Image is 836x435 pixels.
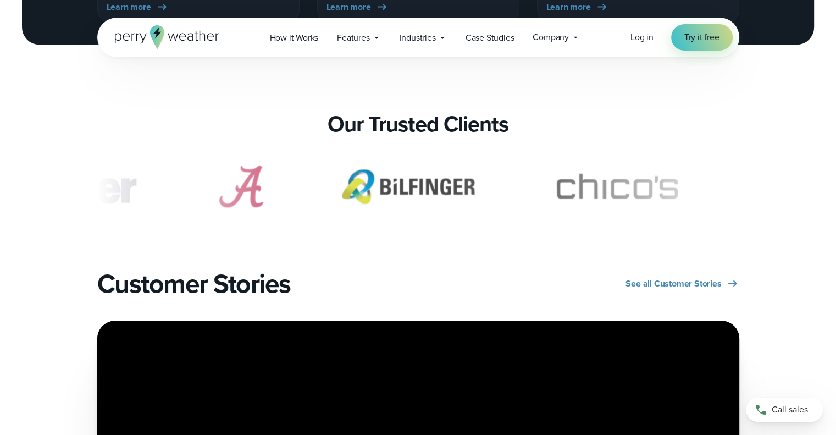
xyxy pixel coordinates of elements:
[671,24,733,51] a: Try it free
[205,159,277,214] img: University-of-Alabama.svg
[625,277,739,290] a: See all Customer Stories
[330,159,486,214] img: Bilfinger.svg
[772,403,808,416] span: Call sales
[746,398,823,422] a: Call sales
[546,1,591,14] span: Learn more
[97,159,739,220] div: slideshow
[328,111,508,137] h3: Our Trusted Clients
[630,31,654,43] span: Log in
[326,1,371,14] span: Learn more
[330,159,486,214] div: 1 of 6
[205,159,277,214] div: 6 of 6
[97,268,412,299] h2: Customer Stories
[400,31,436,45] span: Industries
[107,1,151,14] span: Learn more
[630,31,654,44] a: Log in
[533,31,569,44] span: Company
[326,1,389,14] a: Learn more
[337,31,369,45] span: Features
[684,31,719,44] span: Try it free
[539,159,695,214] div: 2 of 6
[625,277,721,290] span: See all Customer Stories
[546,1,608,14] a: Learn more
[456,26,524,49] a: Case Studies
[261,26,328,49] a: How it Works
[270,31,319,45] span: How it Works
[539,159,695,214] img: Chicos.svg
[466,31,514,45] span: Case Studies
[107,1,169,14] a: Learn more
